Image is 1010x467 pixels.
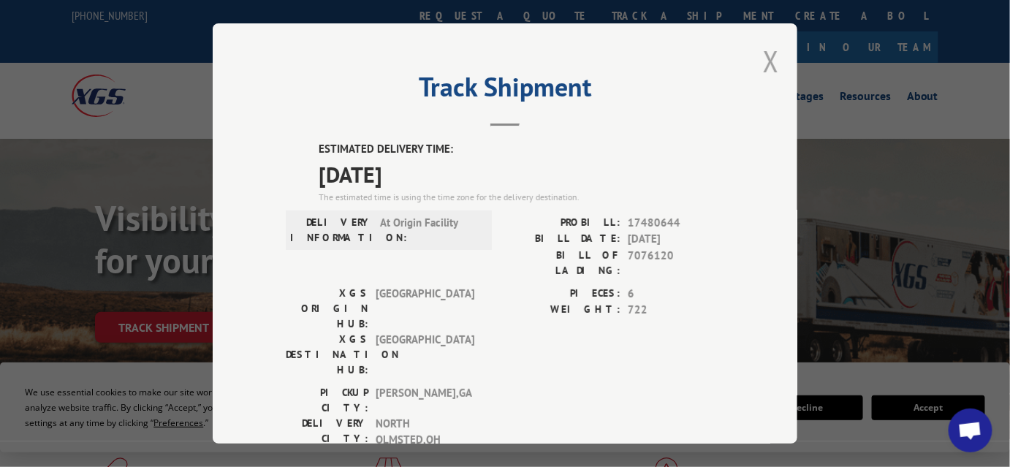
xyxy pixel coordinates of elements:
[380,215,479,246] span: At Origin Facility
[505,302,620,319] label: WEIGHT:
[376,385,474,416] span: [PERSON_NAME] , GA
[628,302,724,319] span: 722
[505,215,620,232] label: PROBILL:
[376,286,474,332] span: [GEOGRAPHIC_DATA]
[628,286,724,303] span: 6
[505,248,620,278] label: BILL OF LADING:
[286,416,368,449] label: DELIVERY CITY:
[628,231,724,248] span: [DATE]
[319,191,724,204] div: The estimated time is using the time zone for the delivery destination.
[505,286,620,303] label: PIECES:
[319,158,724,191] span: [DATE]
[376,416,474,449] span: NORTH OLMSTED , OH
[628,215,724,232] span: 17480644
[286,77,724,105] h2: Track Shipment
[286,332,368,378] label: XGS DESTINATION HUB:
[376,332,474,378] span: [GEOGRAPHIC_DATA]
[286,385,368,416] label: PICKUP CITY:
[290,215,373,246] label: DELIVERY INFORMATION:
[505,231,620,248] label: BILL DATE:
[763,42,779,80] button: Close modal
[949,409,992,452] div: Open chat
[628,248,724,278] span: 7076120
[286,286,368,332] label: XGS ORIGIN HUB:
[319,141,724,158] label: ESTIMATED DELIVERY TIME:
